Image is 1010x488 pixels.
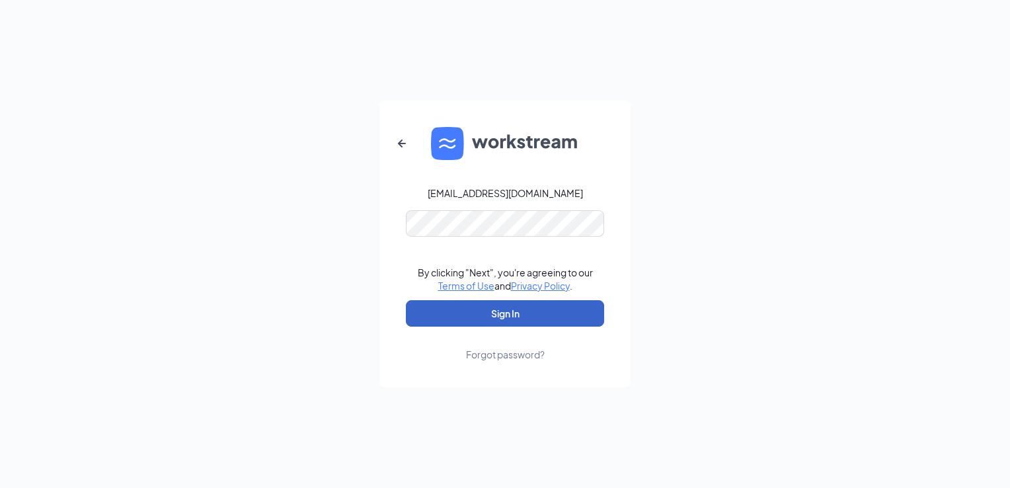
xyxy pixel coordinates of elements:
[431,127,579,160] img: WS logo and Workstream text
[438,280,494,292] a: Terms of Use
[386,128,418,159] button: ArrowLeftNew
[418,266,593,292] div: By clicking "Next", you're agreeing to our and .
[466,327,545,361] a: Forgot password?
[511,280,570,292] a: Privacy Policy
[466,348,545,361] div: Forgot password?
[428,186,583,200] div: [EMAIL_ADDRESS][DOMAIN_NAME]
[394,136,410,151] svg: ArrowLeftNew
[406,300,604,327] button: Sign In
